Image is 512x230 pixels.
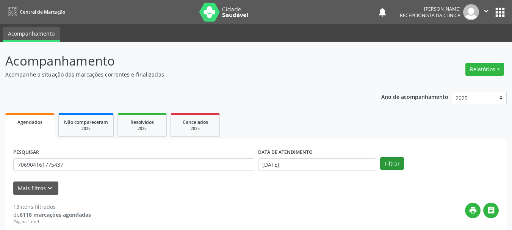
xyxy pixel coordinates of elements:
span: Cancelados [183,119,208,125]
div: de [13,211,91,219]
i:  [482,7,490,15]
button: apps [493,6,507,19]
button:  [483,203,499,218]
div: [PERSON_NAME] [400,6,460,12]
div: Página 1 de 1 [13,219,91,225]
label: PESQUISAR [13,147,39,158]
span: Não compareceram [64,119,108,125]
span: Agendados [17,119,42,125]
input: Nome, CNS [13,158,254,171]
p: Ano de acompanhamento [381,92,448,101]
button:  [479,4,493,20]
button: Filtrar [380,157,404,170]
div: 2025 [64,126,108,131]
p: Acompanhamento [5,52,356,70]
input: Selecione um intervalo [258,158,377,171]
i: print [469,206,477,214]
button: Relatórios [465,63,504,76]
a: Acompanhamento [3,27,60,42]
span: Resolvidos [130,119,154,125]
i:  [487,206,495,214]
i: keyboard_arrow_down [46,184,54,192]
label: DATA DE ATENDIMENTO [258,147,313,158]
span: Recepcionista da clínica [400,12,460,19]
strong: 6116 marcações agendadas [20,211,91,218]
img: img [463,4,479,20]
button: print [465,203,481,218]
div: 2025 [123,126,161,131]
div: 2025 [176,126,214,131]
a: Central de Marcação [5,6,65,18]
button: Mais filtroskeyboard_arrow_down [13,181,58,195]
span: Central de Marcação [20,9,65,15]
p: Acompanhe a situação das marcações correntes e finalizadas [5,70,356,78]
div: 13 itens filtrados [13,203,91,211]
button: notifications [377,7,388,17]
